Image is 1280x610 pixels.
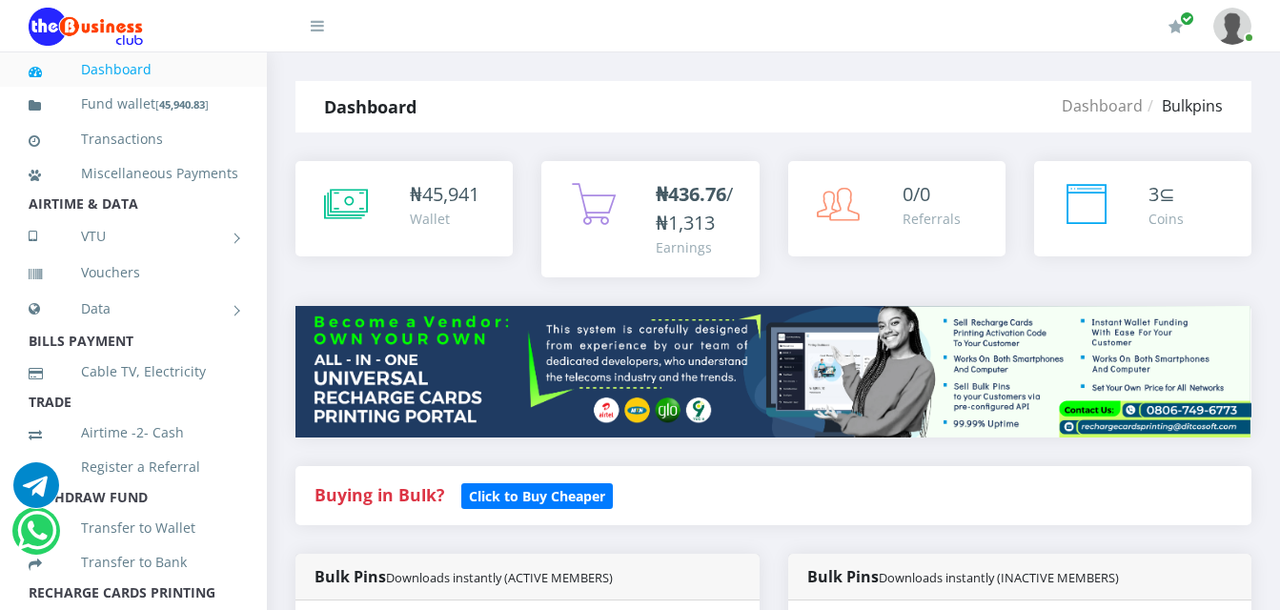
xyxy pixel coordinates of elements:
span: 0/0 [903,181,930,207]
a: Chat for support [17,522,56,554]
a: ₦45,941 Wallet [295,161,513,256]
small: Downloads instantly (INACTIVE MEMBERS) [879,569,1119,586]
a: VTU [29,213,238,260]
a: Dashboard [29,48,238,91]
a: Miscellaneous Payments [29,152,238,195]
a: 0/0 Referrals [788,161,1006,256]
a: Data [29,285,238,333]
a: Transactions [29,117,238,161]
a: Airtime -2- Cash [29,411,238,455]
a: Register a Referral [29,445,238,489]
div: ₦ [410,180,479,209]
a: Dashboard [1062,95,1143,116]
a: Chat for support [13,477,59,508]
div: Earnings [656,237,740,257]
div: ⊆ [1148,180,1184,209]
span: Renew/Upgrade Subscription [1180,11,1194,26]
a: Vouchers [29,251,238,295]
i: Renew/Upgrade Subscription [1168,19,1183,34]
a: Click to Buy Cheaper [461,483,613,506]
li: Bulkpins [1143,94,1223,117]
b: 45,940.83 [159,97,205,112]
img: User [1213,8,1251,45]
b: ₦436.76 [656,181,726,207]
div: Wallet [410,209,479,229]
span: 45,941 [422,181,479,207]
a: Transfer to Wallet [29,506,238,550]
a: Transfer to Bank [29,540,238,584]
small: Downloads instantly (ACTIVE MEMBERS) [386,569,613,586]
img: Logo [29,8,143,46]
div: Coins [1148,209,1184,229]
strong: Buying in Bulk? [315,483,444,506]
b: Click to Buy Cheaper [469,487,605,505]
strong: Bulk Pins [315,566,613,587]
a: ₦436.76/₦1,313 Earnings [541,161,759,277]
strong: Bulk Pins [807,566,1119,587]
a: Fund wallet[45,940.83] [29,82,238,127]
a: Cable TV, Electricity [29,350,238,394]
span: 3 [1148,181,1159,207]
div: Referrals [903,209,961,229]
small: [ ] [155,97,209,112]
img: multitenant_rcp.png [295,306,1251,437]
strong: Dashboard [324,95,417,118]
span: /₦1,313 [656,181,733,235]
